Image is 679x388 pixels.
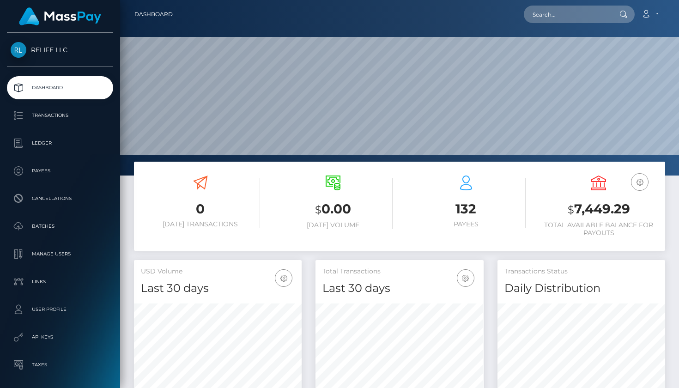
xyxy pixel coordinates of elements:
[504,267,658,276] h5: Transactions Status
[11,42,26,58] img: RELIFE LLC
[7,326,113,349] a: API Keys
[7,242,113,266] a: Manage Users
[11,275,109,289] p: Links
[19,7,101,25] img: MassPay Logo
[11,219,109,233] p: Batches
[7,298,113,321] a: User Profile
[524,6,611,23] input: Search...
[322,267,476,276] h5: Total Transactions
[141,200,260,218] h3: 0
[11,109,109,122] p: Transactions
[11,330,109,344] p: API Keys
[7,132,113,155] a: Ledger
[7,270,113,293] a: Links
[11,247,109,261] p: Manage Users
[11,303,109,316] p: User Profile
[406,220,526,228] h6: Payees
[7,215,113,238] a: Batches
[504,280,658,297] h4: Daily Distribution
[274,221,393,229] h6: [DATE] Volume
[7,76,113,99] a: Dashboard
[7,46,113,54] span: RELIFE LLC
[540,200,659,219] h3: 7,449.29
[7,353,113,376] a: Taxes
[11,164,109,178] p: Payees
[11,192,109,206] p: Cancellations
[11,358,109,372] p: Taxes
[141,220,260,228] h6: [DATE] Transactions
[141,280,295,297] h4: Last 30 days
[540,221,659,237] h6: Total Available Balance for Payouts
[11,136,109,150] p: Ledger
[141,267,295,276] h5: USD Volume
[274,200,393,219] h3: 0.00
[568,203,574,216] small: $
[134,5,173,24] a: Dashboard
[11,81,109,95] p: Dashboard
[7,187,113,210] a: Cancellations
[322,280,476,297] h4: Last 30 days
[406,200,526,218] h3: 132
[315,203,321,216] small: $
[7,159,113,182] a: Payees
[7,104,113,127] a: Transactions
